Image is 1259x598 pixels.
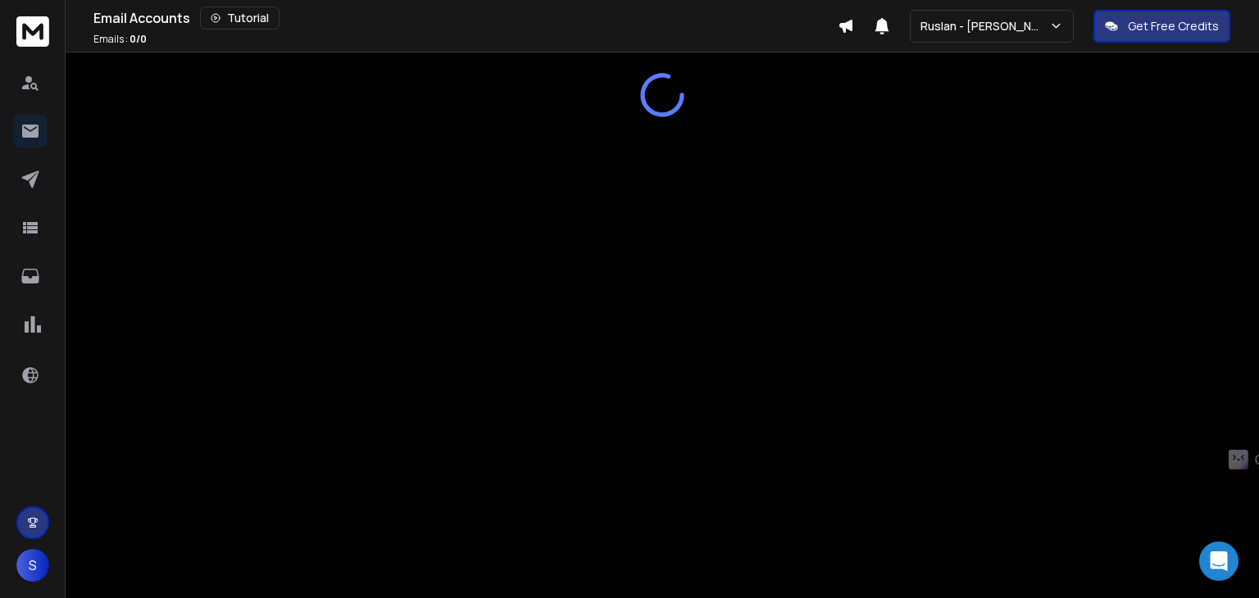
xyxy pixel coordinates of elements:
p: Emails : [93,33,147,46]
span: 0 / 0 [130,32,147,46]
button: Tutorial [200,7,280,29]
button: S [16,549,49,582]
button: Get Free Credits [1093,10,1230,43]
p: Ruslan - [PERSON_NAME] [920,18,1049,34]
p: Get Free Credits [1128,18,1219,34]
div: Open Intercom Messenger [1199,541,1239,581]
div: Email Accounts [93,7,838,29]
